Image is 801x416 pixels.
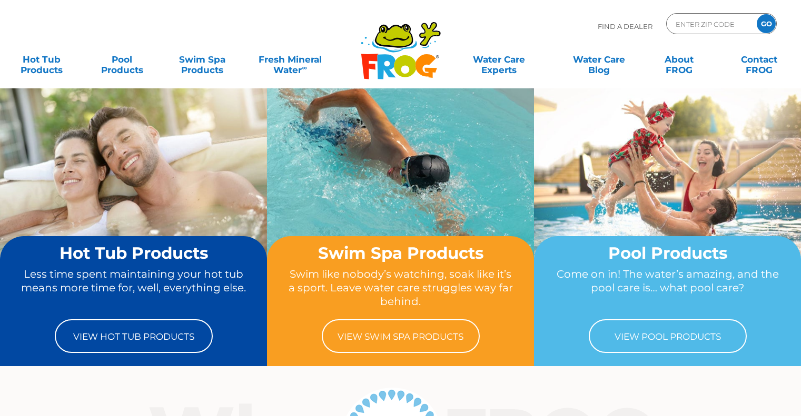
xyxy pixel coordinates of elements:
p: Swim like nobody’s watching, soak like it’s a sport. Leave water care struggles way far behind. [287,267,514,309]
a: Fresh MineralWater∞ [251,49,329,70]
a: AboutFROG [648,49,710,70]
p: Come on in! The water’s amazing, and the pool care is… what pool care? [554,267,781,309]
a: Swim SpaProducts [171,49,233,70]
a: ContactFROG [728,49,790,70]
p: Find A Dealer [598,13,652,39]
a: View Swim Spa Products [322,319,480,353]
img: home-banner-swim-spa-short [267,88,534,287]
a: Water CareExperts [448,49,550,70]
a: PoolProducts [91,49,153,70]
h2: Swim Spa Products [287,244,514,262]
a: Water CareBlog [568,49,630,70]
input: GO [757,14,776,33]
h2: Hot Tub Products [20,244,247,262]
p: Less time spent maintaining your hot tub means more time for, well, everything else. [20,267,247,309]
a: View Pool Products [589,319,747,353]
img: home-banner-pool-short [534,88,801,287]
a: Hot TubProducts [11,49,73,70]
input: Zip Code Form [675,16,746,32]
a: View Hot Tub Products [55,319,213,353]
sup: ∞ [302,64,306,72]
h2: Pool Products [554,244,781,262]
